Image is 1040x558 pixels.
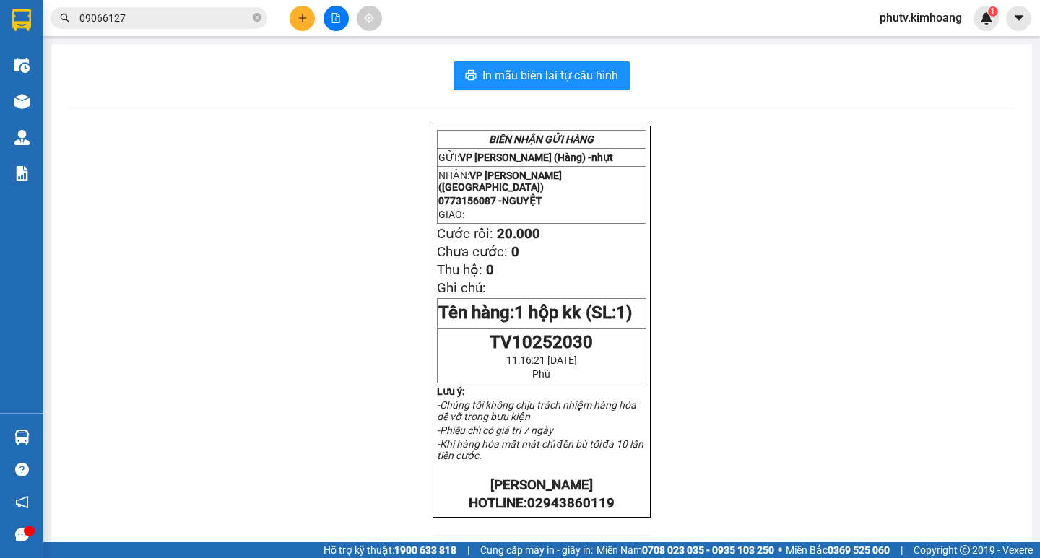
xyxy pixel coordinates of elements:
[438,170,562,193] span: VP [PERSON_NAME] ([GEOGRAPHIC_DATA])
[489,134,594,145] strong: BIÊN NHẬN GỬI HÀNG
[901,542,903,558] span: |
[467,542,469,558] span: |
[15,463,29,476] span: question-circle
[480,542,593,558] span: Cung cấp máy in - giấy in:
[1006,6,1031,31] button: caret-down
[597,542,774,558] span: Miền Nam
[960,545,970,555] span: copyright
[437,280,486,296] span: Ghi chú:
[298,13,308,23] span: plus
[437,262,482,278] span: Thu hộ:
[6,94,35,108] span: GIAO:
[591,152,613,163] span: nhựt
[490,332,593,352] span: TV10252030
[6,78,122,92] span: 0773156087 -
[497,226,540,242] span: 20.000
[778,547,782,553] span: ⚪️
[502,195,542,206] span: NGUYỆT
[437,385,465,397] strong: Lưu ý:
[79,10,250,26] input: Tìm tên, số ĐT hoặc mã đơn
[437,226,493,242] span: Cước rồi:
[290,6,315,31] button: plus
[616,302,632,323] span: 1)
[77,78,122,92] span: NGUYỆT
[324,542,456,558] span: Hỗ trợ kỹ thuật:
[364,13,374,23] span: aim
[482,66,618,84] span: In mẫu biên lai tự cấu hình
[469,495,615,511] strong: HOTLINE:
[980,12,993,25] img: icon-new-feature
[14,130,30,145] img: warehouse-icon
[357,6,382,31] button: aim
[12,9,31,31] img: logo-vxr
[786,542,890,558] span: Miền Bắc
[394,544,456,556] strong: 1900 633 818
[1013,12,1026,25] span: caret-down
[438,302,632,323] span: Tên hàng:
[454,61,630,90] button: printerIn mẫu biên lai tự cấu hình
[990,6,995,17] span: 1
[253,13,261,22] span: close-circle
[14,166,30,181] img: solution-icon
[14,430,30,445] img: warehouse-icon
[459,152,613,163] span: VP [PERSON_NAME] (Hàng) -
[437,438,644,461] em: -Khi hàng hóa mất mát chỉ đền bù tối đa 10 lần tiền cước.
[506,354,577,366] span: 11:16:21 [DATE]
[527,495,615,511] span: 02943860119
[642,544,774,556] strong: 0708 023 035 - 0935 103 250
[868,9,974,27] span: phutv.kimhoang
[438,170,645,193] p: NHẬN:
[828,544,890,556] strong: 0369 525 060
[514,302,632,323] span: 1 hộp kk (SL:
[490,477,593,493] strong: [PERSON_NAME]
[253,12,261,25] span: close-circle
[6,48,211,76] p: NHẬN:
[438,209,464,220] span: GIAO:
[48,8,168,22] strong: BIÊN NHẬN GỬI HÀNG
[15,528,29,541] span: message
[60,13,70,23] span: search
[14,58,30,73] img: warehouse-icon
[6,48,145,76] span: VP [PERSON_NAME] ([GEOGRAPHIC_DATA])
[30,28,204,42] span: VP [PERSON_NAME] (Hàng) -
[437,424,553,436] em: -Phiếu chỉ có giá trị 7 ngày
[988,6,998,17] sup: 1
[438,152,645,163] p: GỬI:
[180,28,204,42] span: nhựt
[437,244,508,260] span: Chưa cước:
[486,262,494,278] span: 0
[324,6,349,31] button: file-add
[438,195,542,206] span: 0773156087 -
[437,399,636,422] em: -Chúng tôi không chịu trách nhiệm hàng hóa dễ vỡ trong bưu kiện
[465,69,477,83] span: printer
[6,28,211,42] p: GỬI:
[14,94,30,109] img: warehouse-icon
[15,495,29,509] span: notification
[511,244,519,260] span: 0
[331,13,341,23] span: file-add
[532,368,550,380] span: Phú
